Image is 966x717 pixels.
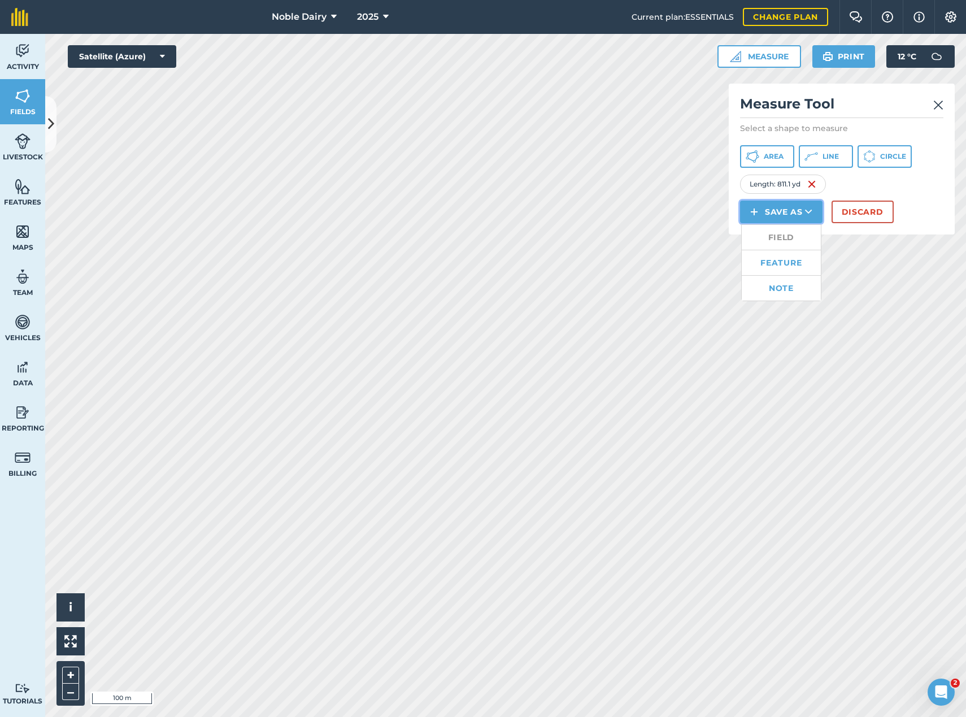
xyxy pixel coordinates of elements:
[928,679,955,706] iframe: Intercom live chat
[15,268,31,285] img: svg+xml;base64,PD94bWwgdmVyc2lvbj0iMS4wIiBlbmNvZGluZz0idXRmLTgiPz4KPCEtLSBHZW5lcmF0b3I6IEFkb2JlIE...
[849,11,863,23] img: Two speech bubbles overlapping with the left bubble in the forefront
[15,178,31,195] img: svg+xml;base64,PHN2ZyB4bWxucz0iaHR0cDovL3d3dy53My5vcmcvMjAwMC9zdmciIHdpZHRoPSI1NiIgaGVpZ2h0PSI2MC...
[11,8,28,26] img: fieldmargin Logo
[740,201,823,223] button: Save as FieldFeatureNote
[799,145,853,168] button: Line
[717,45,801,68] button: Measure
[15,404,31,421] img: svg+xml;base64,PD94bWwgdmVyc2lvbj0iMS4wIiBlbmNvZGluZz0idXRmLTgiPz4KPCEtLSBHZW5lcmF0b3I6IEFkb2JlIE...
[742,250,821,275] a: Feature
[632,11,734,23] span: Current plan : ESSENTIALS
[951,679,960,688] span: 2
[933,98,943,112] img: svg+xml;base64,PHN2ZyB4bWxucz0iaHR0cDovL3d3dy53My5vcmcvMjAwMC9zdmciIHdpZHRoPSIyMiIgaGVpZ2h0PSIzMC...
[64,635,77,648] img: Four arrows, one pointing top left, one top right, one bottom right and the last bottom left
[740,145,794,168] button: Area
[925,45,948,68] img: svg+xml;base64,PD94bWwgdmVyc2lvbj0iMS4wIiBlbmNvZGluZz0idXRmLTgiPz4KPCEtLSBHZW5lcmF0b3I6IEFkb2JlIE...
[15,42,31,59] img: svg+xml;base64,PD94bWwgdmVyc2lvbj0iMS4wIiBlbmNvZGluZz0idXRmLTgiPz4KPCEtLSBHZW5lcmF0b3I6IEFkb2JlIE...
[15,683,31,694] img: svg+xml;base64,PD94bWwgdmVyc2lvbj0iMS4wIiBlbmNvZGluZz0idXRmLTgiPz4KPCEtLSBHZW5lcmF0b3I6IEFkb2JlIE...
[15,314,31,331] img: svg+xml;base64,PD94bWwgdmVyc2lvbj0iMS4wIiBlbmNvZGluZz0idXRmLTgiPz4KPCEtLSBHZW5lcmF0b3I6IEFkb2JlIE...
[743,8,828,26] a: Change plan
[15,359,31,376] img: svg+xml;base64,PD94bWwgdmVyc2lvbj0iMS4wIiBlbmNvZGluZz0idXRmLTgiPz4KPCEtLSBHZW5lcmF0b3I6IEFkb2JlIE...
[944,11,958,23] img: A cog icon
[740,123,943,134] p: Select a shape to measure
[750,205,758,219] img: svg+xml;base64,PHN2ZyB4bWxucz0iaHR0cDovL3d3dy53My5vcmcvMjAwMC9zdmciIHdpZHRoPSIxNCIgaGVpZ2h0PSIyNC...
[913,10,925,24] img: svg+xml;base64,PHN2ZyB4bWxucz0iaHR0cDovL3d3dy53My5vcmcvMjAwMC9zdmciIHdpZHRoPSIxNyIgaGVpZ2h0PSIxNy...
[742,225,821,250] a: Field
[764,152,784,161] span: Area
[15,449,31,466] img: svg+xml;base64,PD94bWwgdmVyc2lvbj0iMS4wIiBlbmNvZGluZz0idXRmLTgiPz4KPCEtLSBHZW5lcmF0b3I6IEFkb2JlIE...
[832,201,894,223] button: Discard
[740,95,943,118] h2: Measure Tool
[68,45,176,68] button: Satellite (Azure)
[15,223,31,240] img: svg+xml;base64,PHN2ZyB4bWxucz0iaHR0cDovL3d3dy53My5vcmcvMjAwMC9zdmciIHdpZHRoPSI1NiIgaGVpZ2h0PSI2MC...
[807,177,816,191] img: svg+xml;base64,PHN2ZyB4bWxucz0iaHR0cDovL3d3dy53My5vcmcvMjAwMC9zdmciIHdpZHRoPSIxNiIgaGVpZ2h0PSIyNC...
[15,133,31,150] img: svg+xml;base64,PD94bWwgdmVyc2lvbj0iMS4wIiBlbmNvZGluZz0idXRmLTgiPz4KPCEtLSBHZW5lcmF0b3I6IEFkb2JlIE...
[69,600,72,614] span: i
[823,50,833,63] img: svg+xml;base64,PHN2ZyB4bWxucz0iaHR0cDovL3d3dy53My5vcmcvMjAwMC9zdmciIHdpZHRoPSIxOSIgaGVpZ2h0PSIyNC...
[886,45,955,68] button: 12 °C
[858,145,912,168] button: Circle
[898,45,916,68] span: 12 ° C
[272,10,327,24] span: Noble Dairy
[880,152,906,161] span: Circle
[56,593,85,622] button: i
[357,10,378,24] span: 2025
[15,88,31,105] img: svg+xml;base64,PHN2ZyB4bWxucz0iaHR0cDovL3d3dy53My5vcmcvMjAwMC9zdmciIHdpZHRoPSI1NiIgaGVpZ2h0PSI2MC...
[730,51,741,62] img: Ruler icon
[62,667,79,684] button: +
[742,276,821,301] a: Note
[812,45,876,68] button: Print
[740,175,826,194] div: Length : 811.1 yd
[823,152,839,161] span: Line
[62,684,79,700] button: –
[881,11,894,23] img: A question mark icon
